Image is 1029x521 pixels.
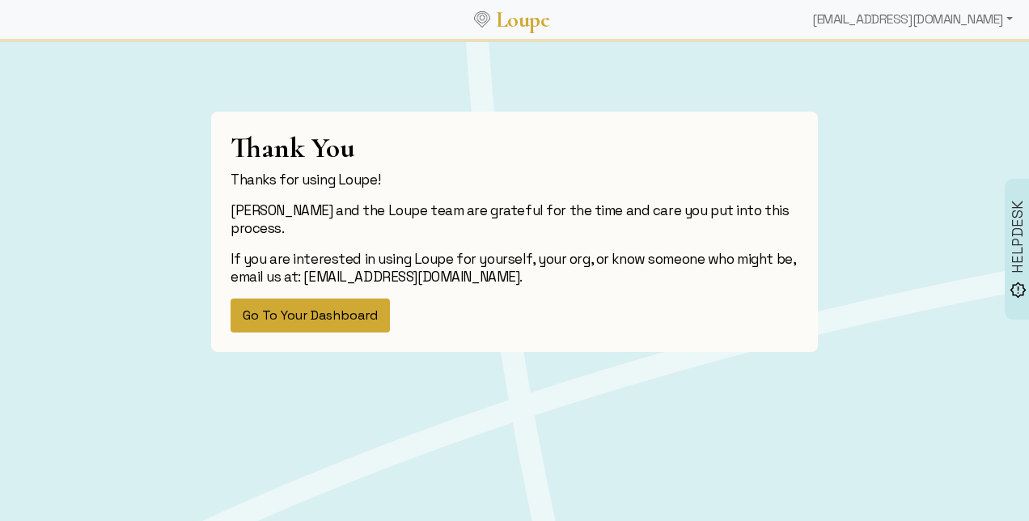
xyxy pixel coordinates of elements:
p: [PERSON_NAME] and the Loupe team are grateful for the time and care you put into this process. [231,201,798,237]
img: brightness_alert_FILL0_wght500_GRAD0_ops.svg [1010,282,1027,299]
h1: Thank You [231,131,798,164]
img: Loupe Logo [474,11,490,28]
p: If you are interested in using Loupe for yourself, your org, or know someone who might be, email ... [231,250,798,286]
div: [EMAIL_ADDRESS][DOMAIN_NAME] [806,3,1019,36]
a: Loupe [490,5,555,35]
p: Thanks for using Loupe! [231,171,798,188]
button: Go To Your Dashboard [231,299,390,333]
